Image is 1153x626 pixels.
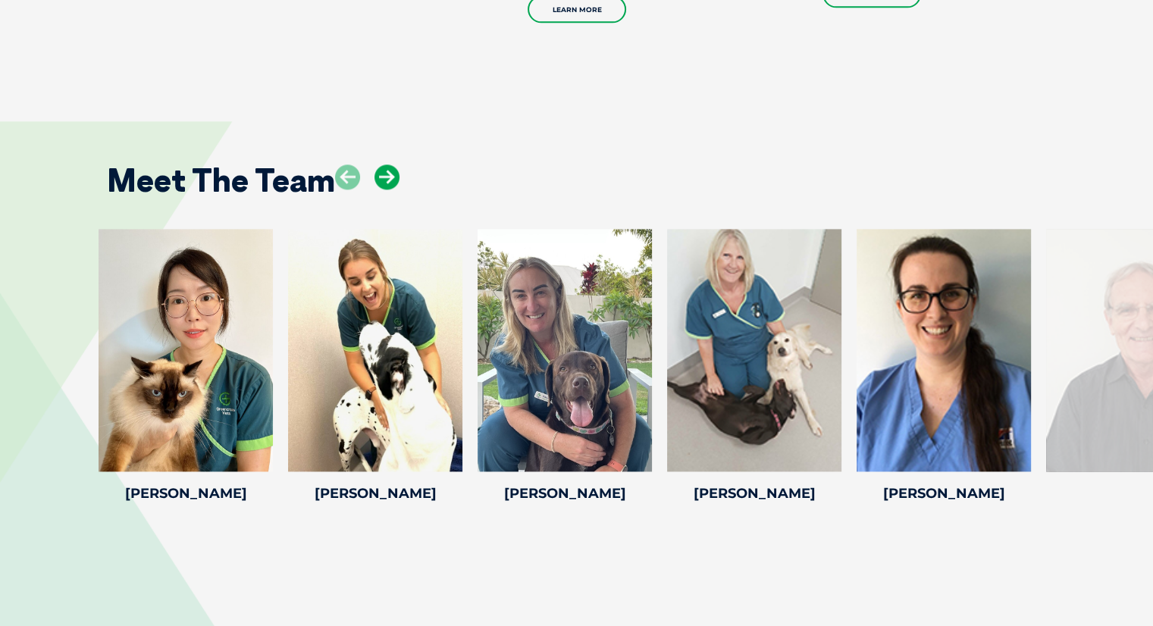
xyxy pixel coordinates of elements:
[1123,69,1139,84] button: Search
[857,487,1031,500] h4: [PERSON_NAME]
[288,487,462,500] h4: [PERSON_NAME]
[478,487,652,500] h4: [PERSON_NAME]
[99,487,273,500] h4: [PERSON_NAME]
[107,164,335,196] h2: Meet The Team
[667,487,841,500] h4: [PERSON_NAME]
